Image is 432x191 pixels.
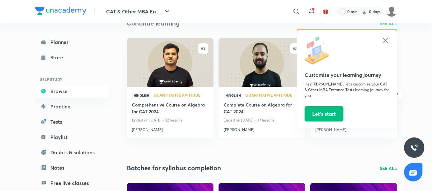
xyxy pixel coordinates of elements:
[224,92,243,99] span: Hinglish
[35,74,109,85] h6: SELF STUDY
[35,51,109,64] a: Store
[127,38,213,87] a: new-thumbnail
[126,38,214,87] img: new-thumbnail
[315,124,392,133] a: [PERSON_NAME]
[35,131,109,143] a: Playlist
[132,124,208,133] a: [PERSON_NAME]
[224,124,300,133] a: [PERSON_NAME]
[132,92,151,99] span: Hinglish
[410,144,418,151] img: ttu
[320,6,331,17] button: avatar
[35,7,86,16] a: Company Logo
[305,81,389,99] p: Hey [PERSON_NAME], let’s customise your CAT & Other MBA Entrance Tests learning journey for you
[305,71,389,79] h5: Customise your learning journey
[224,116,300,124] p: Ended on [DATE] • 39 lessons
[218,38,306,87] img: new-thumbnail
[305,106,343,121] button: Let’s start
[35,100,109,113] a: Practice
[132,101,208,116] a: Comprehensive Course on Algebra for CAT 2024
[35,177,109,189] a: Free live classes
[305,36,333,65] img: icon
[127,163,221,173] h2: Batches for syllabus completion
[323,9,328,14] img: avatar
[127,18,180,28] h2: Continue learning
[35,36,109,48] a: Planner
[35,115,109,128] a: Tests
[380,20,397,27] a: SEE ALL
[154,93,208,98] a: Quantitative Aptitude
[35,161,109,174] a: Notes
[35,146,109,159] a: Doubts & solutions
[245,93,300,98] a: Quantitative Aptitude
[50,54,67,61] div: Store
[219,38,305,87] a: new-thumbnail
[35,7,86,15] img: Company Logo
[380,165,397,172] a: SEE ALL
[224,101,300,116] a: Complete Course on Algebra for CAT 2024
[386,6,397,17] img: Varun Ramnath
[35,85,109,98] a: Browse
[361,8,368,15] img: streak
[102,5,175,18] button: CAT & Other MBA En ...
[132,116,208,124] p: Ended on [DATE] • 32 lessons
